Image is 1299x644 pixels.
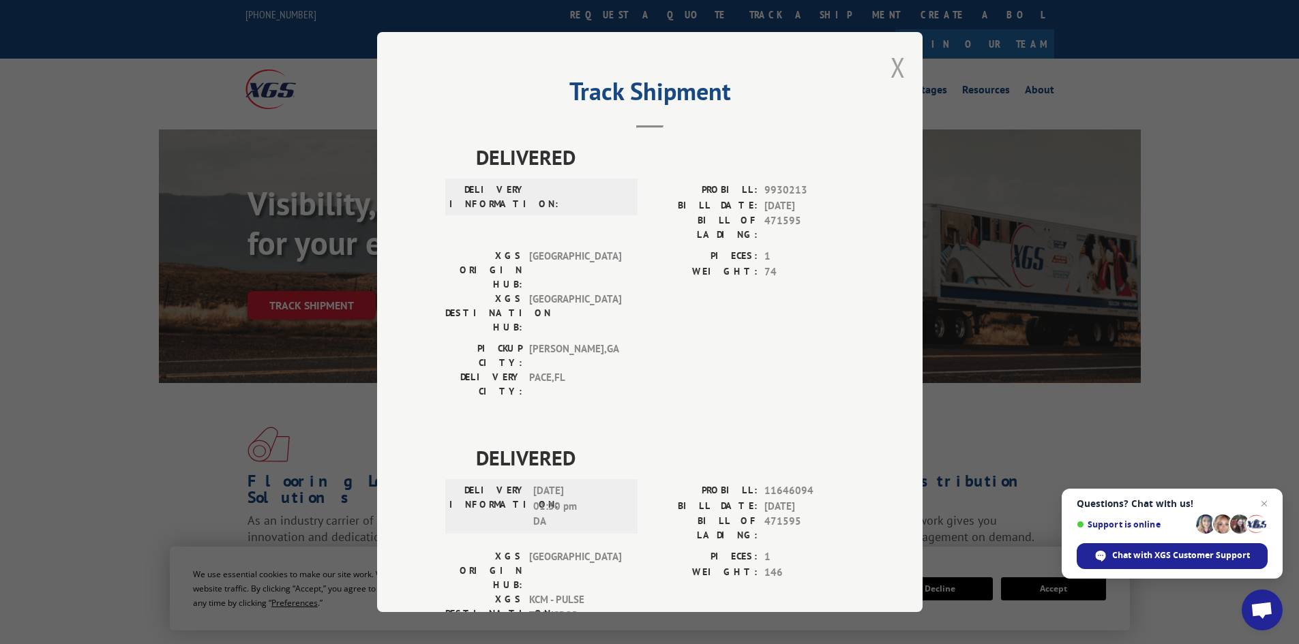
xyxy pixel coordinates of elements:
[445,82,854,108] h2: Track Shipment
[764,565,854,581] span: 146
[1077,519,1191,530] span: Support is online
[529,592,621,635] span: KCM - PULSE TRANSPOR
[449,483,526,530] label: DELIVERY INFORMATION:
[476,142,854,172] span: DELIVERED
[764,198,854,214] span: [DATE]
[650,483,758,499] label: PROBILL:
[650,183,758,198] label: PROBILL:
[764,483,854,499] span: 11646094
[650,549,758,565] label: PIECES:
[445,370,522,399] label: DELIVERY CITY:
[529,370,621,399] span: PACE , FL
[449,183,526,211] label: DELIVERY INFORMATION:
[1242,589,1283,630] div: Open chat
[445,341,522,370] label: PICKUP CITY:
[445,549,522,592] label: XGS ORIGIN HUB:
[529,292,621,335] span: [GEOGRAPHIC_DATA]
[1077,543,1268,569] div: Chat with XGS Customer Support
[1256,495,1272,512] span: Close chat
[650,514,758,542] label: BILL OF LADING:
[650,213,758,242] label: BILL OF LADING:
[529,341,621,370] span: [PERSON_NAME] , GA
[476,442,854,473] span: DELIVERED
[650,499,758,515] label: BILL DATE:
[445,249,522,292] label: XGS ORIGIN HUB:
[764,549,854,565] span: 1
[650,565,758,581] label: WEIGHT:
[650,198,758,214] label: BILL DATE:
[891,49,906,85] button: Close modal
[533,483,625,530] span: [DATE] 01:30 pm DA
[1077,498,1268,509] span: Questions? Chat with us!
[764,213,854,242] span: 471595
[764,264,854,280] span: 74
[764,499,854,515] span: [DATE]
[764,183,854,198] span: 9930213
[650,249,758,264] label: PIECES:
[529,249,621,292] span: [GEOGRAPHIC_DATA]
[1112,549,1250,562] span: Chat with XGS Customer Support
[445,292,522,335] label: XGS DESTINATION HUB:
[764,514,854,542] span: 471595
[764,249,854,264] span: 1
[650,264,758,280] label: WEIGHT:
[529,549,621,592] span: [GEOGRAPHIC_DATA]
[445,592,522,635] label: XGS DESTINATION HUB:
